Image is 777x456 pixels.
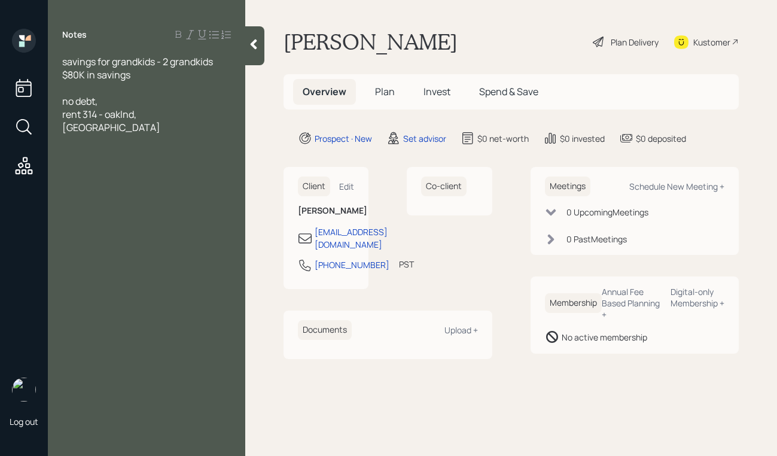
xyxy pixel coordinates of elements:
[303,85,346,98] span: Overview
[444,324,478,336] div: Upload +
[421,177,467,196] h6: Co-client
[62,95,97,108] span: no debt,
[611,36,659,48] div: Plan Delivery
[479,85,538,98] span: Spend & Save
[566,206,648,218] div: 0 Upcoming Meeting s
[566,233,627,245] div: 0 Past Meeting s
[636,132,686,145] div: $0 deposited
[403,132,446,145] div: Set advisor
[62,55,213,68] span: savings for grandkids - 2 grandkids
[693,36,730,48] div: Kustomer
[298,206,354,216] h6: [PERSON_NAME]
[284,29,458,55] h1: [PERSON_NAME]
[560,132,605,145] div: $0 invested
[545,293,602,313] h6: Membership
[315,226,388,251] div: [EMAIL_ADDRESS][DOMAIN_NAME]
[399,258,414,270] div: PST
[562,331,647,343] div: No active membership
[298,320,352,340] h6: Documents
[315,259,389,271] div: [PHONE_NUMBER]
[62,68,130,81] span: $80K in savings
[602,286,661,320] div: Annual Fee Based Planning +
[339,181,354,192] div: Edit
[423,85,450,98] span: Invest
[12,378,36,402] img: aleksandra-headshot.png
[375,85,395,98] span: Plan
[62,108,160,134] span: rent 314 - oaklnd,[GEOGRAPHIC_DATA]
[62,29,87,41] label: Notes
[477,132,529,145] div: $0 net-worth
[545,177,590,196] h6: Meetings
[629,181,724,192] div: Schedule New Meeting +
[315,132,372,145] div: Prospect · New
[10,416,38,427] div: Log out
[671,286,724,309] div: Digital-only Membership +
[298,177,330,196] h6: Client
